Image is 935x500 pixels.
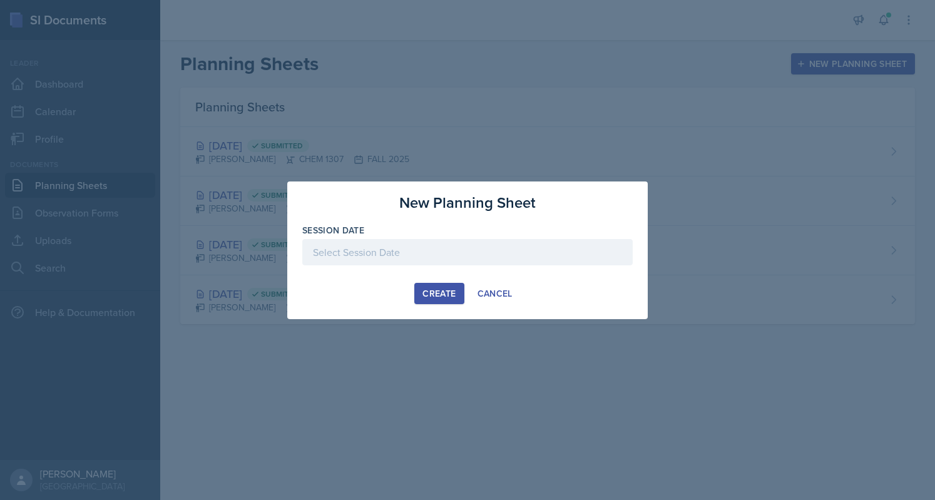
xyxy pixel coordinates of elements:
div: Create [422,288,456,298]
h3: New Planning Sheet [399,191,536,214]
label: Session Date [302,224,364,237]
button: Create [414,283,464,304]
button: Cancel [469,283,521,304]
div: Cancel [478,288,513,298]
